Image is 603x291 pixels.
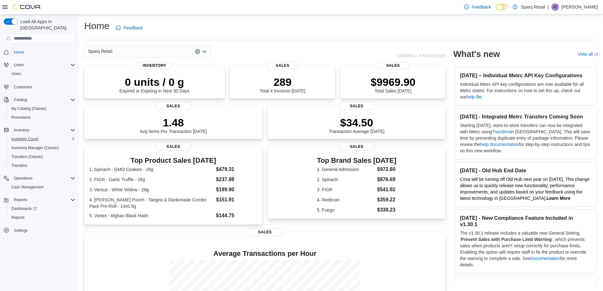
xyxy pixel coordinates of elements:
a: My Catalog (Classic) [9,105,49,112]
a: Reports [9,214,27,221]
div: Expired or Expiring in Next 30 Days [120,76,190,93]
button: Inventory [11,126,32,134]
span: Operations [11,174,75,182]
a: Home [11,48,27,56]
dt: 3. Versus - White Widow - 28g [89,187,213,193]
span: Reports [9,214,75,221]
h3: [DATE] – Individual Metrc API Key Configurations [460,72,591,79]
span: Sales [339,143,374,150]
span: Inventory Manager (Classic) [9,144,75,152]
span: Settings [11,226,75,234]
span: Inventory [137,62,172,69]
input: Dark Mode [496,4,509,10]
span: Customers [11,83,75,91]
button: Promotions [6,113,78,122]
p: Sparq Retail [521,3,545,11]
span: Users [11,61,75,69]
button: Transfers (Classic) [6,152,78,161]
span: Transfers [11,163,27,168]
a: help documentation [480,142,519,147]
a: Cash Management [9,183,46,191]
button: Transfers [6,161,78,170]
dd: $151.91 [216,196,257,204]
p: The v1.30.1 release includes a valuable new General Setting, ' ', which prevents sales when produ... [460,230,591,268]
button: Settings [1,226,78,235]
span: Catalog [14,97,27,102]
dt: 1. Spinach - GMO Cookies - 28g [89,166,213,173]
span: Users [9,70,75,78]
p: $34.50 [329,116,385,129]
span: Reports [14,197,27,202]
button: Operations [1,174,78,183]
p: Updated 1 minute(s) ago [397,53,446,58]
dd: $359.22 [377,196,396,204]
a: Feedback [113,22,145,34]
span: Inventory [11,126,75,134]
img: Cova [13,4,41,10]
span: Inventory Count [9,135,75,143]
dd: $479.31 [216,166,257,173]
a: Inventory Count [9,135,41,143]
span: Sales [339,102,374,110]
div: Transaction Average [DATE] [329,116,385,134]
span: Inventory Manager (Classic) [11,145,59,150]
p: Individual Metrc API key configurations are now available for all Metrc states. For instructions ... [460,81,591,100]
a: Feedback [462,1,493,13]
dd: $876.69 [377,176,396,183]
button: Users [1,60,78,69]
strong: Prevent Sales with Purchase Limit Warning [461,237,552,242]
span: Sparq Retail [88,47,112,55]
span: Users [14,62,24,67]
dt: 5. Vortex - Afghan Black Hash [89,212,213,219]
button: Reports [6,213,78,222]
div: Total Sales [DATE] [371,76,416,93]
dt: 3. FIGR [317,187,374,193]
span: Feedback [472,4,491,10]
button: Inventory Count [6,135,78,143]
a: Customers [11,83,35,91]
a: Learn More [547,196,570,201]
span: Inventory Count [11,136,38,142]
h3: [DATE] - Integrated Metrc Transfers Coming Soon [460,113,591,120]
span: Sales [156,143,191,150]
a: help file [466,94,481,99]
span: Cash Management [9,183,75,191]
dd: $199.90 [216,186,257,193]
h3: [DATE] - Old Hub End Date [460,167,591,174]
button: Catalog [1,95,78,104]
a: Documentation [531,256,560,261]
span: My Catalog (Classic) [11,106,47,111]
button: Cash Management [6,183,78,192]
span: Transfers (Classic) [11,154,43,159]
a: Transfers [492,129,511,134]
dt: 2. FIGR - Garlic Truffle - 28g [89,176,213,183]
span: Home [14,50,24,55]
span: Sales [377,62,409,69]
div: Total # Invoices [DATE] [260,76,305,93]
span: Dashboards [9,205,75,212]
p: Starting [DATE], store-to-store transfers can now be integrated with Metrc using in [GEOGRAPHIC_D... [460,122,591,154]
p: 0 units / 0 g [120,76,190,88]
span: Sales [247,228,283,236]
span: Load All Apps in [GEOGRAPHIC_DATA] [18,18,75,31]
span: Promotions [11,115,31,120]
h4: Average Transactions per Hour [89,250,441,257]
button: Users [6,69,78,78]
span: Sales [267,62,298,69]
div: Avg Items Per Transaction [DATE] [140,116,207,134]
dt: 4. Redecan [317,197,374,203]
button: Operations [11,174,35,182]
h1: Home [84,20,110,32]
dd: $541.92 [377,186,396,193]
dd: $972.60 [377,166,396,173]
span: Transfers [9,162,75,169]
span: Operations [14,176,33,181]
span: Customers [14,85,32,90]
p: | [548,3,549,11]
span: JC [553,3,558,11]
nav: Complex example [4,45,75,251]
dt: 5. Fuego [317,207,374,213]
h2: What's new [453,49,500,59]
